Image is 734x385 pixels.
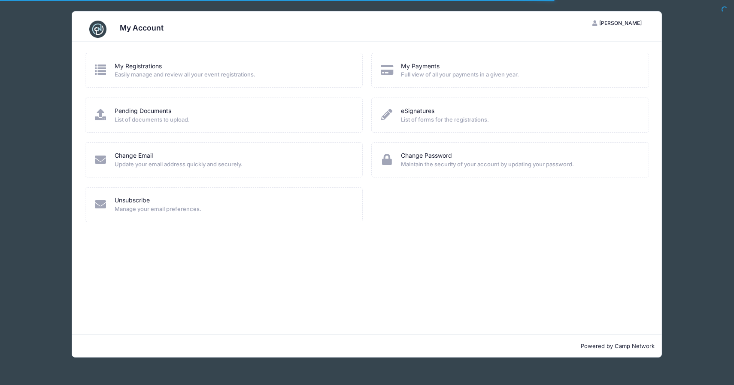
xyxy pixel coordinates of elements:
span: Maintain the security of your account by updating your password. [401,160,637,169]
a: Change Email [115,151,153,160]
span: [PERSON_NAME] [599,20,642,26]
h3: My Account [120,23,164,32]
p: Powered by Camp Network [79,342,655,351]
span: List of documents to upload. [115,116,351,124]
a: My Payments [401,62,440,71]
img: CampNetwork [89,21,106,38]
a: Change Password [401,151,452,160]
span: Full view of all your payments in a given year. [401,70,637,79]
a: eSignatures [401,107,434,116]
span: Manage your email preferences. [115,205,351,214]
a: My Registrations [115,62,162,71]
a: Pending Documents [115,107,171,116]
button: [PERSON_NAME] [585,16,649,31]
span: Update your email address quickly and securely. [115,160,351,169]
span: List of forms for the registrations. [401,116,637,124]
span: Easily manage and review all your event registrations. [115,70,351,79]
a: Unsubscribe [115,196,150,205]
